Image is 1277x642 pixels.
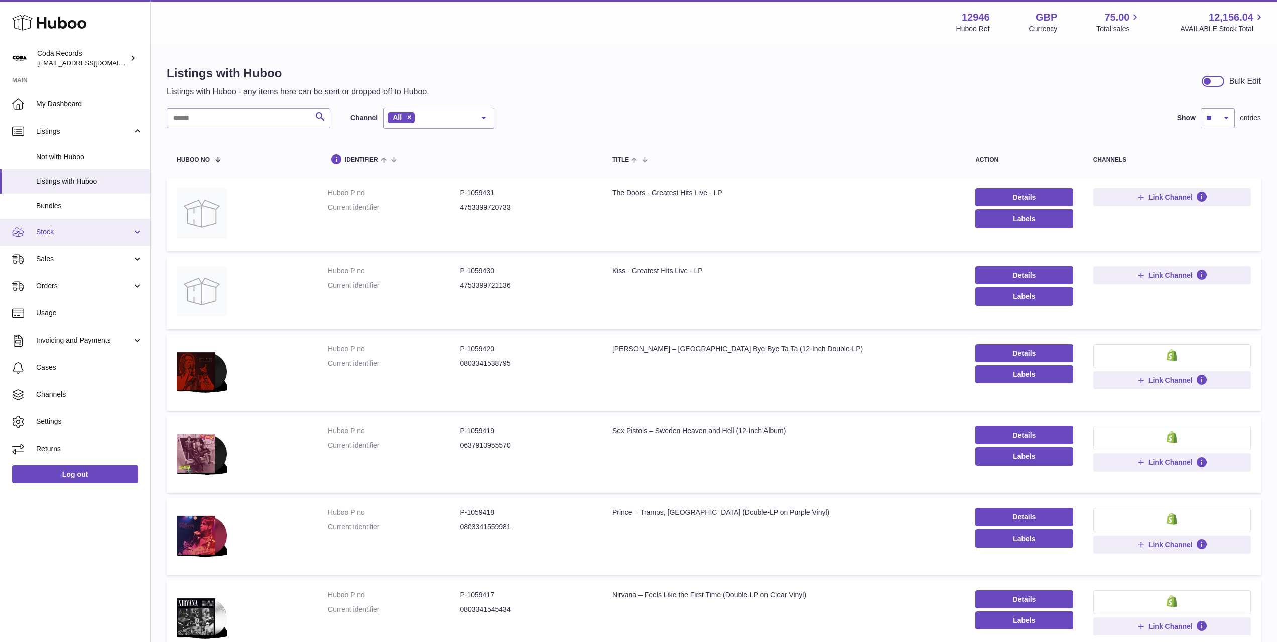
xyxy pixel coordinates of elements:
button: Link Channel [1093,453,1251,471]
span: Link Channel [1148,193,1193,202]
dt: Huboo P no [328,508,460,517]
img: The Doors - Greatest Hits Live - LP [177,188,227,239]
span: Link Channel [1148,622,1193,631]
span: My Dashboard [36,99,143,109]
dt: Huboo P no [328,426,460,436]
button: Link Channel [1093,188,1251,206]
dd: P-1059419 [460,426,592,436]
div: Huboo Ref [956,24,990,34]
span: AVAILABLE Stock Total [1180,24,1265,34]
div: Coda Records [37,49,127,68]
div: channels [1093,157,1251,163]
img: shopify-small.png [1167,513,1177,525]
strong: 12946 [962,11,990,24]
span: Invoicing and Payments [36,336,132,345]
span: Link Channel [1148,458,1193,467]
dd: P-1059420 [460,344,592,354]
span: Listings with Huboo [36,177,143,186]
button: Labels [975,447,1073,465]
dd: P-1059418 [460,508,592,517]
button: Labels [975,529,1073,548]
dd: 0803341559981 [460,522,592,532]
span: Cases [36,363,143,372]
div: Nirvana – Feels Like the First Time (Double-LP on Clear Vinyl) [612,590,955,600]
h1: Listings with Huboo [167,65,429,81]
img: Kiss - Greatest Hits Live - LP [177,266,227,316]
a: Log out [12,465,138,483]
dt: Current identifier [328,281,460,290]
a: Details [975,426,1073,444]
a: 75.00 Total sales [1096,11,1141,34]
dt: Current identifier [328,605,460,614]
span: Bundles [36,201,143,211]
dt: Huboo P no [328,266,460,276]
span: All [393,113,402,121]
button: Link Channel [1093,371,1251,389]
span: 12,156.04 [1209,11,1253,24]
dd: 4753399720733 [460,203,592,212]
span: Link Channel [1148,376,1193,385]
span: Usage [36,308,143,318]
button: Link Channel [1093,536,1251,554]
a: Details [975,590,1073,608]
span: Channels [36,390,143,399]
img: shopify-small.png [1167,431,1177,443]
img: shopify-small.png [1167,349,1177,361]
span: Huboo no [177,157,210,163]
button: Labels [975,365,1073,383]
div: Kiss - Greatest Hits Live - LP [612,266,955,276]
dd: P-1059431 [460,188,592,198]
a: Details [975,188,1073,206]
span: identifier [345,157,378,163]
button: Link Channel [1093,266,1251,284]
dt: Huboo P no [328,344,460,354]
div: Currency [1029,24,1058,34]
span: Link Channel [1148,271,1193,280]
dt: Huboo P no [328,188,460,198]
span: [EMAIL_ADDRESS][DOMAIN_NAME] [37,59,148,67]
div: Sex Pistols – Sweden Heaven and Hell (12-Inch Album) [612,426,955,436]
strong: GBP [1036,11,1057,24]
span: Stock [36,227,132,237]
a: 12,156.04 AVAILABLE Stock Total [1180,11,1265,34]
button: Link Channel [1093,617,1251,635]
dd: 0803341545434 [460,605,592,614]
img: Prince – Tramps, NYC (Double-LP on Purple Vinyl) [177,508,227,562]
span: Not with Huboo [36,152,143,162]
span: Orders [36,281,132,291]
span: Returns [36,444,143,454]
dt: Huboo P no [328,590,460,600]
div: Prince – Tramps, [GEOGRAPHIC_DATA] (Double-LP on Purple Vinyl) [612,508,955,517]
span: 75.00 [1104,11,1129,24]
label: Show [1177,113,1196,123]
span: title [612,157,629,163]
div: [PERSON_NAME] – [GEOGRAPHIC_DATA] Bye Bye Ta Ta (12-Inch Double-LP) [612,344,955,354]
dt: Current identifier [328,441,460,450]
label: Channel [350,113,378,123]
span: Settings [36,417,143,426]
div: Bulk Edit [1229,76,1261,87]
span: Listings [36,127,132,136]
dt: Current identifier [328,203,460,212]
span: entries [1240,113,1261,123]
span: Sales [36,254,132,264]
dt: Current identifier [328,522,460,532]
dd: 0803341538795 [460,359,592,368]
div: action [975,157,1073,163]
img: shopify-small.png [1167,595,1177,607]
img: haz@pcatmedia.com [12,51,27,66]
img: Sex Pistols – Sweden Heaven and Hell (12-Inch Album) [177,426,227,480]
dd: 0637913955570 [460,441,592,450]
a: Details [975,508,1073,526]
p: Listings with Huboo - any items here can be sent or dropped off to Huboo. [167,86,429,97]
img: David Bowie – London Bye Bye Ta Ta (12-Inch Double-LP) [177,344,227,398]
button: Labels [975,209,1073,228]
dd: P-1059417 [460,590,592,600]
dd: 4753399721136 [460,281,592,290]
button: Labels [975,611,1073,629]
span: Link Channel [1148,540,1193,549]
a: Details [975,266,1073,284]
span: Total sales [1096,24,1141,34]
a: Details [975,344,1073,362]
div: The Doors - Greatest Hits Live - LP [612,188,955,198]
